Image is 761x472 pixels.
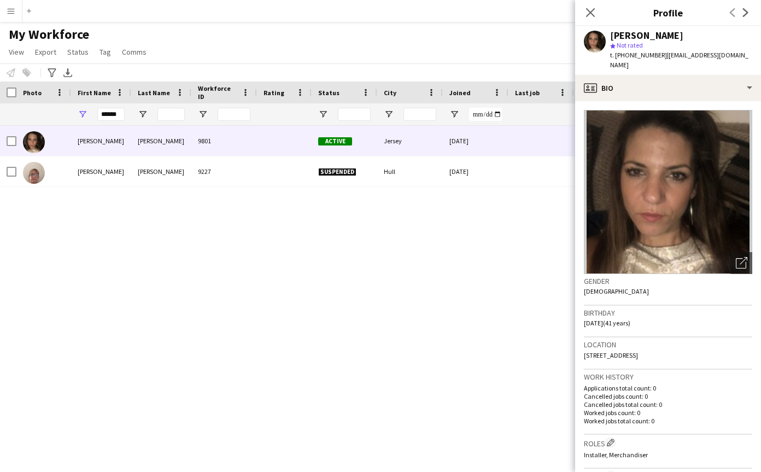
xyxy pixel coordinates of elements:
span: [STREET_ADDRESS] [584,351,638,359]
input: Status Filter Input [338,108,371,121]
span: Photo [23,89,42,97]
span: Status [318,89,339,97]
input: Joined Filter Input [469,108,502,121]
span: Export [35,47,56,57]
div: 9227 [191,156,257,187]
span: Workforce ID [198,84,237,101]
button: Open Filter Menu [198,109,208,119]
button: Open Filter Menu [384,109,394,119]
span: Active [318,137,352,145]
a: Comms [118,45,151,59]
img: Crew avatar or photo [584,110,752,274]
div: [PERSON_NAME] [71,156,131,187]
p: Cancelled jobs total count: 0 [584,400,752,409]
app-action-btn: Advanced filters [45,66,58,79]
input: City Filter Input [403,108,436,121]
span: [DATE] (41 years) [584,319,630,327]
p: Worked jobs total count: 0 [584,417,752,425]
div: Hull [377,156,443,187]
span: t. [PHONE_NUMBER] [610,51,667,59]
div: [PERSON_NAME] [131,156,191,187]
input: Workforce ID Filter Input [218,108,250,121]
span: Tag [99,47,111,57]
p: Cancelled jobs count: 0 [584,392,752,400]
div: [PERSON_NAME] [131,126,191,156]
div: Open photos pop-in [730,252,752,274]
div: [PERSON_NAME] [610,31,683,40]
div: Jersey [377,126,443,156]
button: Open Filter Menu [78,109,87,119]
h3: Gender [584,276,752,286]
span: Not rated [617,41,643,49]
span: Joined [449,89,471,97]
div: 9801 [191,126,257,156]
span: | [EMAIL_ADDRESS][DOMAIN_NAME] [610,51,748,69]
button: Open Filter Menu [138,109,148,119]
span: City [384,89,396,97]
span: Status [67,47,89,57]
a: Tag [95,45,115,59]
span: [DEMOGRAPHIC_DATA] [584,287,649,295]
input: Last Name Filter Input [157,108,185,121]
input: First Name Filter Input [97,108,125,121]
span: Rating [264,89,284,97]
button: Open Filter Menu [318,109,328,119]
div: 0 [574,156,645,187]
span: View [9,47,24,57]
p: Worked jobs count: 0 [584,409,752,417]
div: [PERSON_NAME] [71,126,131,156]
span: Last job [515,89,540,97]
span: My Workforce [9,26,89,43]
img: Marisa Roe [23,162,45,184]
p: Applications total count: 0 [584,384,752,392]
div: [DATE] [443,126,508,156]
h3: Profile [575,5,761,20]
span: Installer, Merchandiser [584,451,648,459]
a: Export [31,45,61,59]
img: Marisa Abreu [23,131,45,153]
a: Status [63,45,93,59]
span: Last Name [138,89,170,97]
h3: Birthday [584,308,752,318]
app-action-btn: Export XLSX [61,66,74,79]
h3: Roles [584,437,752,448]
div: Bio [575,75,761,101]
span: Comms [122,47,147,57]
div: [DATE] [443,156,508,187]
h3: Location [584,340,752,349]
span: First Name [78,89,111,97]
span: Suspended [318,168,356,176]
a: View [4,45,28,59]
h3: Work history [584,372,752,382]
div: 0 [574,126,645,156]
button: Open Filter Menu [449,109,459,119]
